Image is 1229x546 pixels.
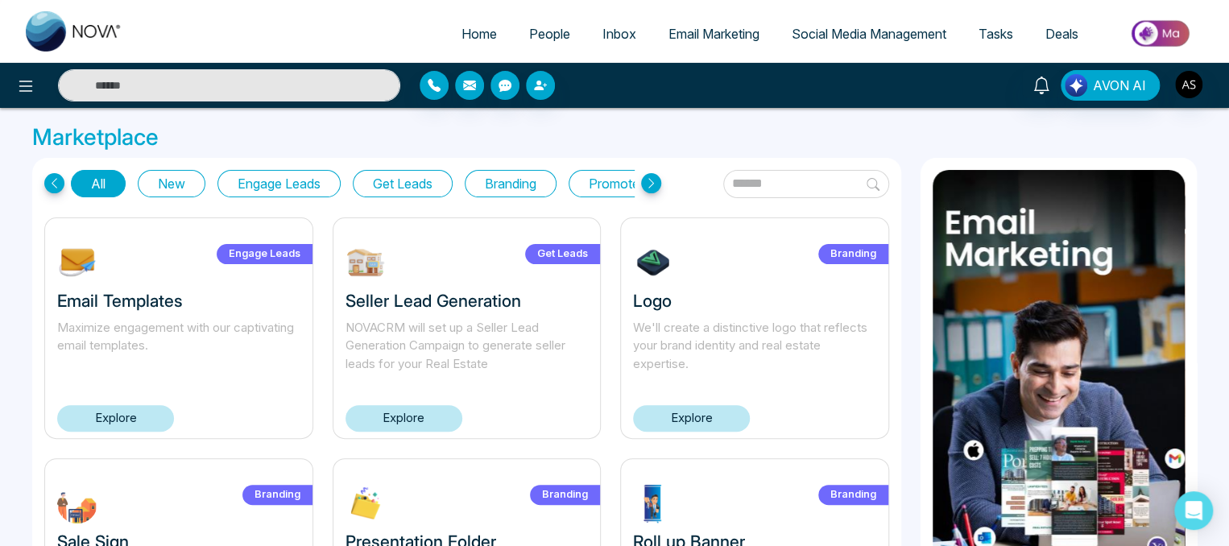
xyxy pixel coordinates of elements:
[633,291,876,311] h3: Logo
[71,170,126,197] button: All
[792,26,946,42] span: Social Media Management
[633,319,876,374] p: We'll create a distinctive logo that reflects your brand identity and real estate expertise.
[461,26,497,42] span: Home
[602,26,636,42] span: Inbox
[217,170,341,197] button: Engage Leads
[513,19,586,49] a: People
[346,242,386,283] img: W9EOY1739212645.jpg
[465,170,557,197] button: Branding
[962,19,1029,49] a: Tasks
[818,485,888,505] label: Branding
[26,11,122,52] img: Nova CRM Logo
[1103,15,1219,52] img: Market-place.gif
[217,244,312,264] label: Engage Leads
[57,242,97,283] img: NOmgJ1742393483.jpg
[530,485,600,505] label: Branding
[445,19,513,49] a: Home
[1061,70,1160,101] button: AVON AI
[57,483,97,523] img: FWbuT1732304245.jpg
[633,483,673,523] img: ptdrg1732303548.jpg
[818,244,888,264] label: Branding
[1175,71,1202,98] img: User Avatar
[138,170,205,197] button: New
[57,319,300,374] p: Maximize engagement with our captivating email templates.
[525,244,600,264] label: Get Leads
[1029,19,1095,49] a: Deals
[346,291,589,311] h3: Seller Lead Generation
[32,124,1197,151] h3: Marketplace
[57,405,174,432] a: Explore
[346,483,386,523] img: XLP2c1732303713.jpg
[776,19,962,49] a: Social Media Management
[652,19,776,49] a: Email Marketing
[353,170,453,197] button: Get Leads
[57,291,300,311] h3: Email Templates
[633,242,673,283] img: 7tHiu1732304639.jpg
[586,19,652,49] a: Inbox
[1174,491,1213,530] div: Open Intercom Messenger
[346,319,589,374] p: NOVACRM will set up a Seller Lead Generation Campaign to generate seller leads for your Real Estate
[979,26,1013,42] span: Tasks
[668,26,759,42] span: Email Marketing
[346,405,462,432] a: Explore
[1045,26,1078,42] span: Deals
[242,485,312,505] label: Branding
[569,170,706,197] button: Promote Listings
[1093,76,1146,95] span: AVON AI
[1065,74,1087,97] img: Lead Flow
[529,26,570,42] span: People
[633,405,750,432] a: Explore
